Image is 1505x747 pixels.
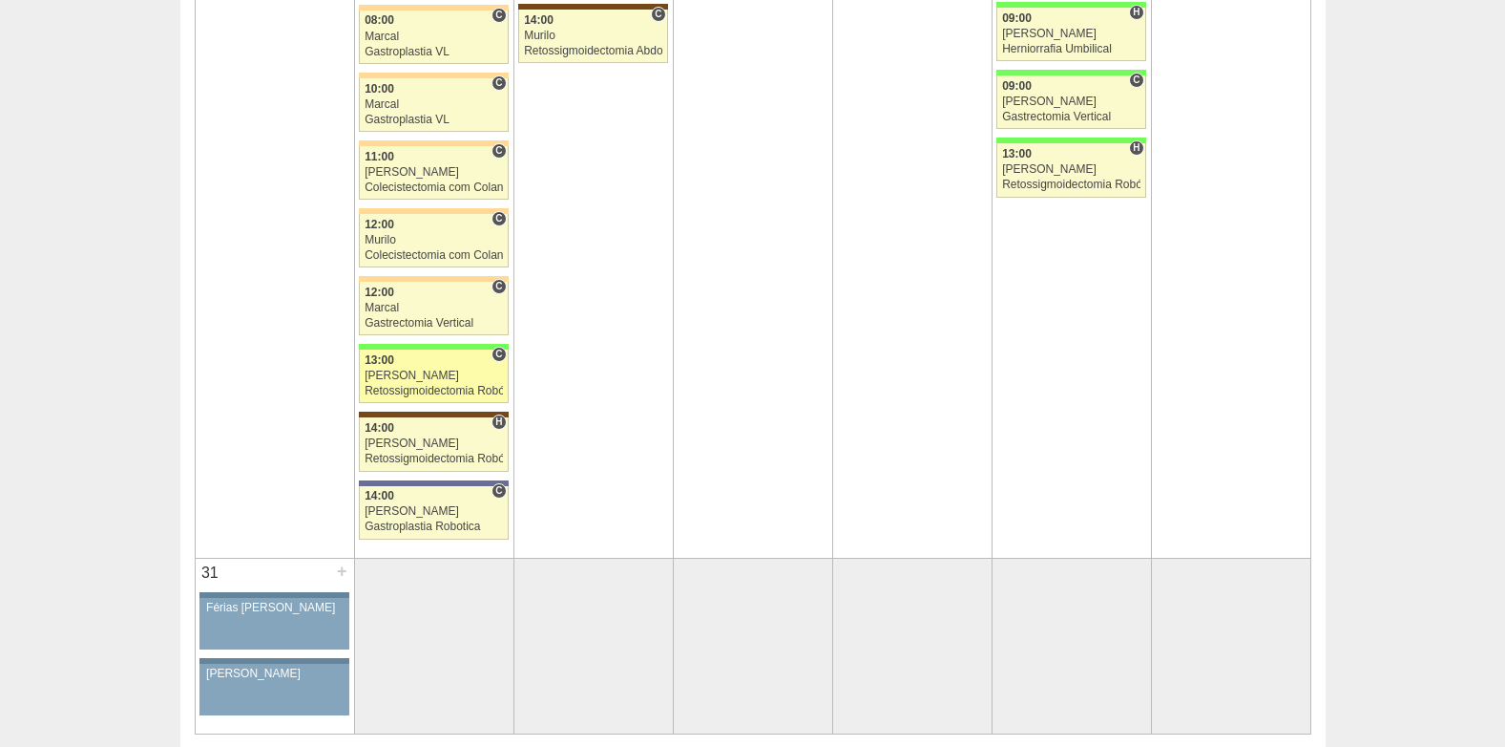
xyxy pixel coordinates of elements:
[365,218,394,231] span: 12:00
[359,5,508,11] div: Key: Bartira
[365,166,503,179] div: [PERSON_NAME]
[359,276,508,282] div: Key: Bartira
[1002,179,1140,191] div: Retossigmoidectomia Robótica
[196,559,225,587] div: 31
[365,150,394,163] span: 11:00
[359,140,508,146] div: Key: Bartira
[1002,111,1140,123] div: Gastrectomia Vertical
[365,31,503,43] div: Marcal
[365,82,394,96] span: 10:00
[359,282,508,335] a: C 12:00 Marcal Gastrectomia Vertical
[1002,11,1032,25] span: 09:00
[1002,147,1032,160] span: 13:00
[491,75,506,91] span: Consultório
[524,13,554,27] span: 14:00
[1002,43,1140,55] div: Herniorrafia Umbilical
[359,480,508,486] div: Key: Vila Nova Star
[359,73,508,78] div: Key: Bartira
[365,370,503,382] div: [PERSON_NAME]
[359,417,508,471] a: H 14:00 [PERSON_NAME] Retossigmoidectomia Robótica
[996,143,1145,197] a: H 13:00 [PERSON_NAME] Retossigmoidectomia Robótica
[199,592,348,598] div: Key: Aviso
[491,211,506,226] span: Consultório
[359,208,508,214] div: Key: Bartira
[199,664,348,715] a: [PERSON_NAME]
[365,181,503,194] div: Colecistectomia com Colangiografia VL
[359,11,508,64] a: C 08:00 Marcal Gastroplastia VL
[359,344,508,350] div: Key: Brasil
[524,30,662,42] div: Murilo
[996,70,1145,75] div: Key: Brasil
[199,598,348,650] a: Férias [PERSON_NAME]
[996,8,1145,61] a: H 09:00 [PERSON_NAME] Herniorrafia Umbilical
[996,75,1145,129] a: C 09:00 [PERSON_NAME] Gastrectomia Vertical
[491,415,506,430] span: Hospital
[365,317,503,330] div: Gastrectomia Vertical
[1002,79,1032,93] span: 09:00
[1002,163,1140,176] div: [PERSON_NAME]
[365,98,503,111] div: Marcal
[1002,96,1140,108] div: [PERSON_NAME]
[365,453,503,465] div: Retossigmoidectomia Robótica
[365,302,503,314] div: Marcal
[365,114,503,126] div: Gastroplastia VL
[359,486,508,540] a: C 14:00 [PERSON_NAME] Gastroplastia Robotica
[365,438,503,450] div: [PERSON_NAME]
[518,4,667,10] div: Key: Santa Joana
[996,2,1145,8] div: Key: Brasil
[491,483,506,499] span: Consultório
[365,353,394,367] span: 13:00
[1002,28,1140,40] div: [PERSON_NAME]
[518,10,667,63] a: C 14:00 Murilo Retossigmoidectomia Abdominal VL
[206,602,343,614] div: Férias [PERSON_NAME]
[365,521,503,533] div: Gastroplastia Robotica
[491,8,506,23] span: Consultório
[365,234,503,246] div: Murilo
[359,214,508,267] a: C 12:00 Murilo Colecistectomia com Colangiografia VL
[365,421,394,435] span: 14:00
[359,412,508,417] div: Key: Santa Joana
[651,7,665,22] span: Consultório
[1129,73,1143,88] span: Consultório
[365,286,394,299] span: 12:00
[491,279,506,294] span: Consultório
[365,489,394,502] span: 14:00
[365,505,503,518] div: [PERSON_NAME]
[206,668,343,680] div: [PERSON_NAME]
[1129,5,1143,20] span: Hospital
[996,138,1145,143] div: Key: Brasil
[365,13,394,27] span: 08:00
[365,385,503,397] div: Retossigmoidectomia Robótica
[365,249,503,262] div: Colecistectomia com Colangiografia VL
[491,143,506,159] span: Consultório
[365,46,503,58] div: Gastroplastia VL
[359,350,508,403] a: C 13:00 [PERSON_NAME] Retossigmoidectomia Robótica
[1129,140,1143,156] span: Hospital
[359,146,508,200] a: C 11:00 [PERSON_NAME] Colecistectomia com Colangiografia VL
[491,347,506,362] span: Consultório
[359,78,508,132] a: C 10:00 Marcal Gastroplastia VL
[334,559,350,584] div: +
[524,45,662,57] div: Retossigmoidectomia Abdominal VL
[199,658,348,664] div: Key: Aviso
